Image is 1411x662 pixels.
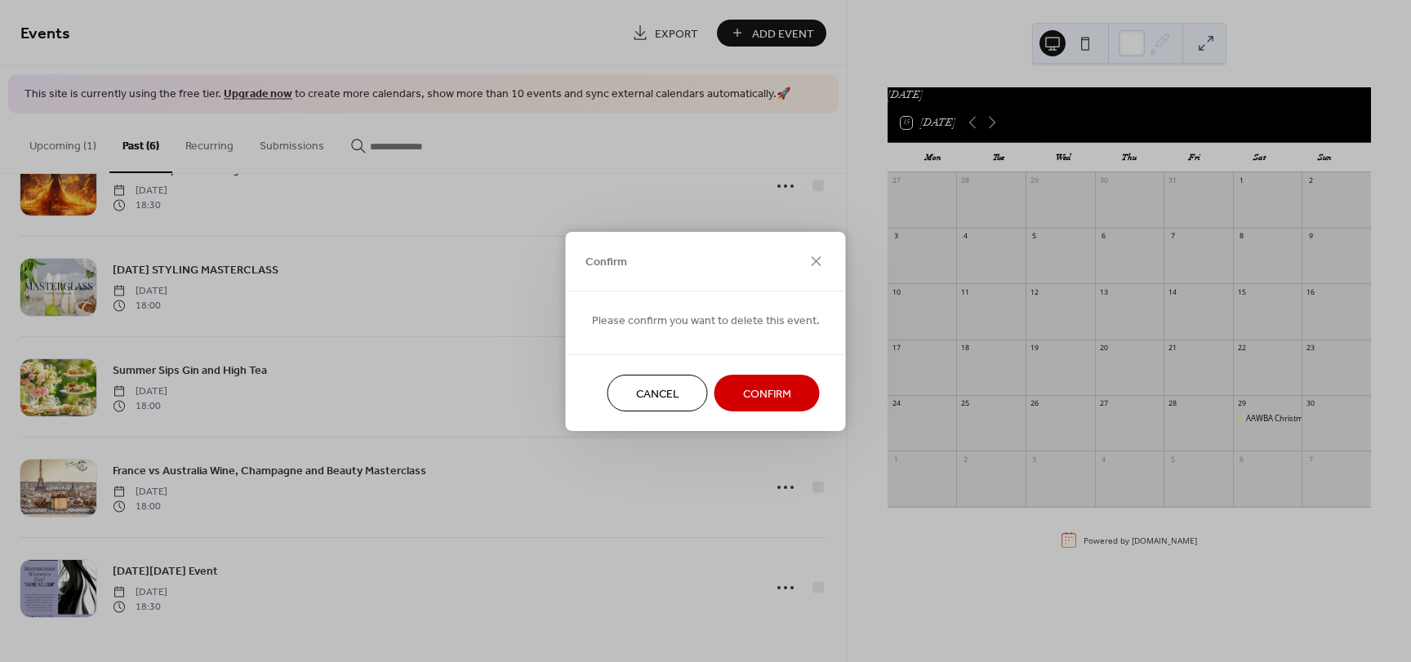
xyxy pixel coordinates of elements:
button: Cancel [608,375,708,411]
button: Confirm [714,375,820,411]
span: Confirm [585,254,627,271]
span: Please confirm you want to delete this event. [592,312,820,329]
span: Confirm [743,385,791,402]
span: Cancel [636,385,679,402]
